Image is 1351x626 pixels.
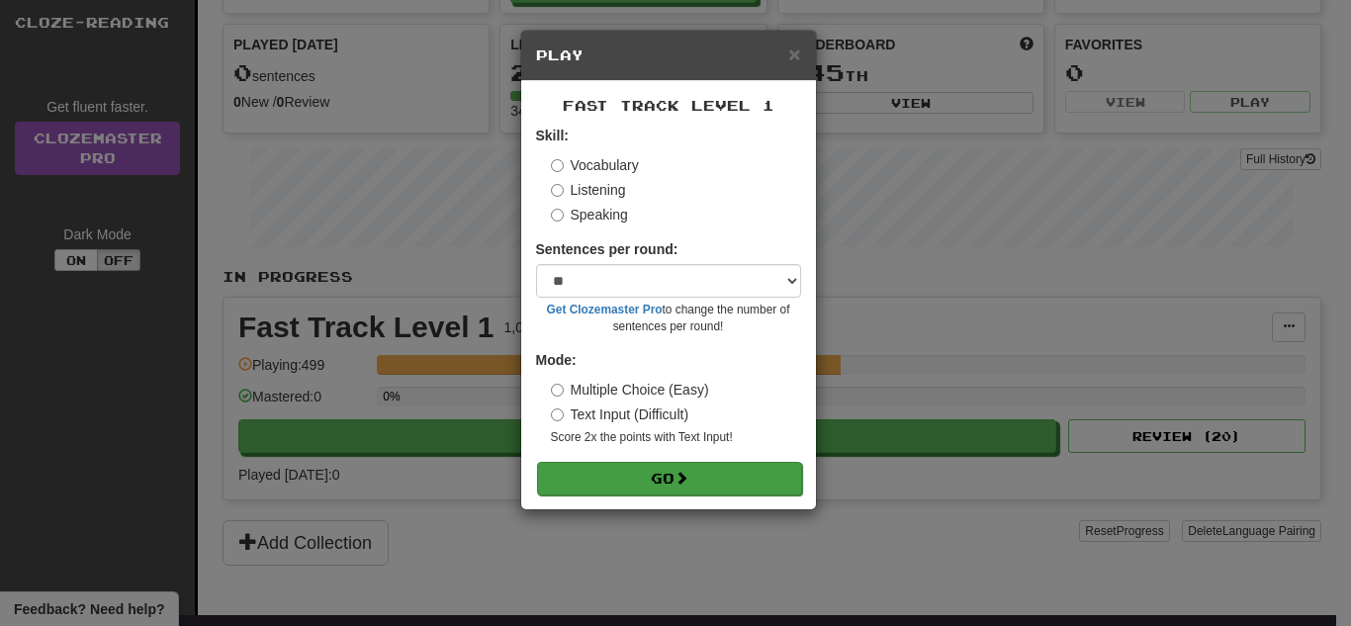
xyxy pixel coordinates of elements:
[551,159,564,172] input: Vocabulary
[551,384,564,397] input: Multiple Choice (Easy)
[536,352,577,368] strong: Mode:
[788,44,800,64] button: Close
[536,239,678,259] label: Sentences per round:
[551,429,801,446] small: Score 2x the points with Text Input !
[551,180,626,200] label: Listening
[551,380,709,400] label: Multiple Choice (Easy)
[551,184,564,197] input: Listening
[551,404,689,424] label: Text Input (Difficult)
[551,155,639,175] label: Vocabulary
[536,45,801,65] h5: Play
[551,209,564,222] input: Speaking
[547,303,663,316] a: Get Clozemaster Pro
[536,302,801,335] small: to change the number of sentences per round!
[551,205,628,224] label: Speaking
[551,408,564,421] input: Text Input (Difficult)
[537,462,802,495] button: Go
[563,97,774,114] span: Fast Track Level 1
[788,43,800,65] span: ×
[536,128,569,143] strong: Skill:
